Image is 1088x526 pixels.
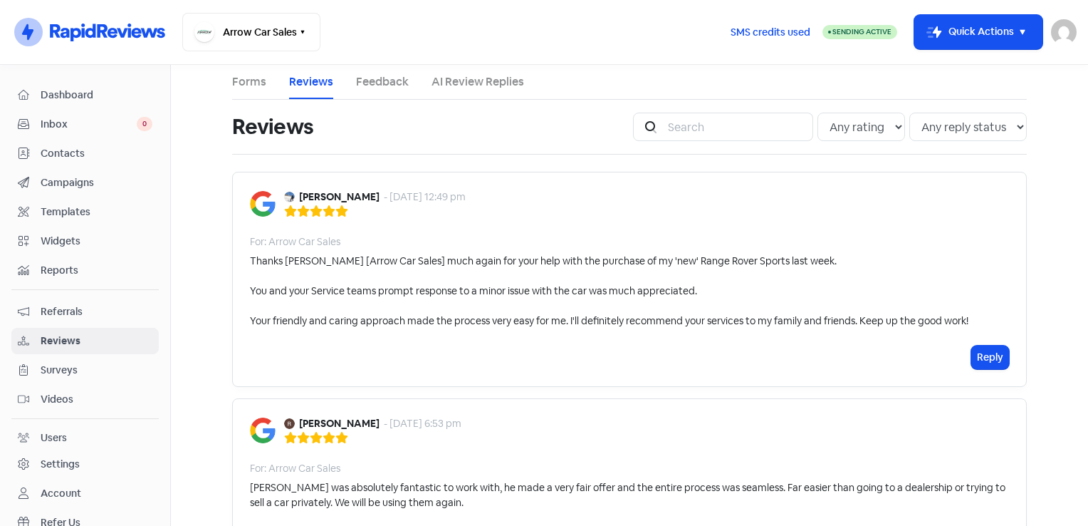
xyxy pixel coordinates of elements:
[250,480,1009,510] div: [PERSON_NAME] was absolutely fantastic to work with, he made a very fair offer and the entire pro...
[914,15,1042,49] button: Quick Actions
[1051,19,1077,45] img: User
[41,457,80,472] div: Settings
[384,416,461,431] div: - [DATE] 6:53 pm
[41,392,152,407] span: Videos
[41,263,152,278] span: Reports
[731,25,810,40] span: SMS credits used
[41,304,152,319] span: Referrals
[11,480,159,507] a: Account
[11,257,159,284] a: Reports
[250,191,276,217] img: Image
[822,24,897,41] a: Sending Active
[250,418,276,443] img: Image
[11,386,159,413] a: Videos
[1028,469,1074,512] iframe: chat widget
[11,111,159,138] a: Inbox 0
[11,451,159,478] a: Settings
[137,117,152,131] span: 0
[11,82,159,108] a: Dashboard
[41,117,137,132] span: Inbox
[11,199,159,225] a: Templates
[659,113,813,141] input: Search
[284,418,295,429] img: Avatar
[41,205,152,220] span: Templates
[41,363,152,378] span: Surveys
[11,299,159,325] a: Referrals
[284,192,295,202] img: Avatar
[431,73,524,91] a: AI Review Replies
[299,416,380,431] b: [PERSON_NAME]
[11,228,159,254] a: Widgets
[250,254,968,329] div: Thanks [PERSON_NAME] [Arrow Car Sales] much again for your help with the purchase of my 'new' Ran...
[11,170,159,196] a: Campaigns
[299,190,380,205] b: [PERSON_NAME]
[232,104,313,150] h1: Reviews
[41,88,152,103] span: Dashboard
[289,73,333,91] a: Reviews
[971,346,1009,369] button: Reply
[41,486,81,501] div: Account
[832,27,891,36] span: Sending Active
[11,425,159,451] a: Users
[250,461,340,476] div: For: Arrow Car Sales
[41,175,152,190] span: Campaigns
[41,234,152,249] span: Widgets
[250,234,340,249] div: For: Arrow Car Sales
[232,73,266,91] a: Forms
[356,73,409,91] a: Feedback
[41,146,152,161] span: Contacts
[41,334,152,349] span: Reviews
[182,13,320,51] button: Arrow Car Sales
[11,328,159,354] a: Reviews
[384,190,466,205] div: - [DATE] 12:49 pm
[718,24,822,38] a: SMS credits used
[11,140,159,167] a: Contacts
[11,357,159,383] a: Surveys
[41,430,67,445] div: Users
